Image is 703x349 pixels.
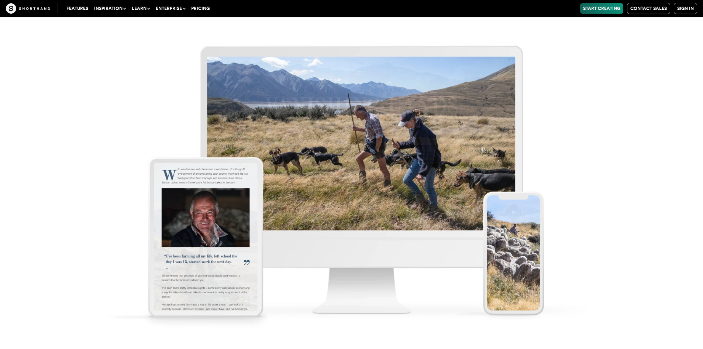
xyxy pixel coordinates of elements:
button: Inspiration [91,3,129,14]
a: Pricing [188,3,213,14]
img: The Craft [6,3,50,14]
a: Sign in [674,3,697,14]
a: Contact Sales [627,3,670,14]
a: Start Creating [580,3,623,14]
a: Features [63,3,91,14]
button: Learn [129,3,153,14]
button: Enterprise [153,3,188,14]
